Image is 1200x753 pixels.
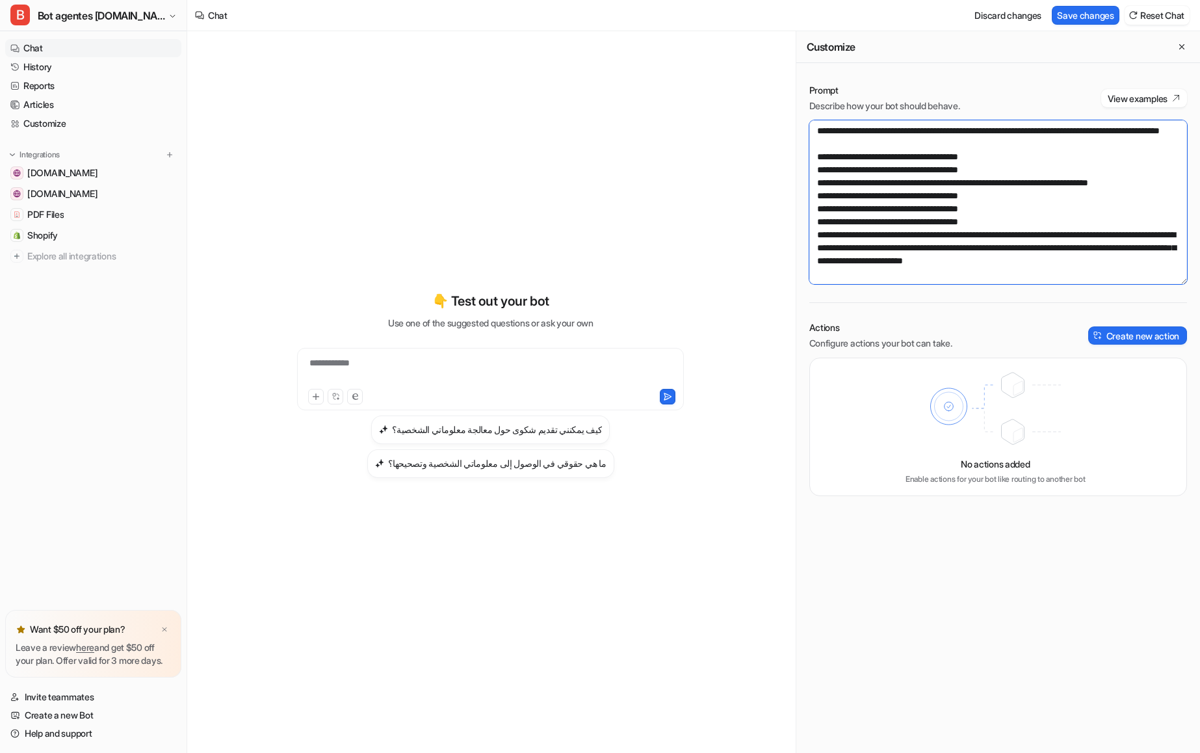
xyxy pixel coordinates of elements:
[11,399,249,421] textarea: Message…
[41,426,51,436] button: Gif picker
[961,457,1030,471] p: No actions added
[388,316,593,330] p: Use one of the suggested questions or ask your own
[63,7,99,16] h1: Katelin
[809,99,960,112] p: Describe how your bot should behave.
[1125,6,1190,25] button: Reset Chat
[809,84,960,97] p: Prompt
[21,328,90,336] div: Katelin • 20h ago
[10,5,30,25] span: B
[27,187,98,200] span: [DOMAIN_NAME]
[13,169,21,177] img: handwashbasin.com
[223,421,244,442] button: Send a message…
[30,623,125,636] p: Want $50 off your plan?
[8,150,17,159] img: expand menu
[21,305,203,318] div: Thanks.
[1093,331,1102,340] img: create-action-icon.svg
[77,136,201,148] div: joined the conversation
[5,724,181,743] a: Help and support
[10,349,250,566] div: raulsg@fricosmos.com says…
[367,449,614,478] button: ما هي حقوقي في الوصول إلى معلوماتي الشخصية وتصحيحها؟ما هي حقوقي في الوصول إلى معلوماتي الشخصية وت...
[5,58,181,76] a: History
[379,425,388,434] img: كيف يمكنني تقديم شكوى حول معالجة معلوماتي الشخصية؟
[5,77,181,95] a: Reports
[38,7,165,25] span: Bot agentes [DOMAIN_NAME]
[1128,10,1138,20] img: reset
[10,163,250,349] div: Katelin says…
[5,706,181,724] a: Create a new Bot
[20,150,60,160] p: Integrations
[432,291,549,311] p: 👇 Test out your bot
[203,5,228,30] button: Home
[13,211,21,218] img: PDF Files
[5,247,181,265] a: Explore all integrations
[1174,39,1190,55] button: Close flyout
[8,5,33,30] button: go back
[62,426,72,436] button: Upload attachment
[5,164,181,182] a: handwashbasin.com[DOMAIN_NAME]
[809,337,952,350] p: Configure actions your bot can take.
[77,137,108,146] b: Katelin
[27,229,58,242] span: Shopify
[21,171,203,298] div: Hey [PERSON_NAME], Just wanting to check in here to make sure you received [PERSON_NAME]'s earlie...
[27,246,176,267] span: Explore all integrations
[5,226,181,244] a: ShopifyShopify
[5,39,181,57] a: Chat
[27,166,98,179] span: [DOMAIN_NAME]
[1052,6,1119,25] button: Save changes
[809,321,952,334] p: Actions
[5,185,181,203] a: www.lioninox.com[DOMAIN_NAME]
[13,231,21,239] img: Shopify
[5,96,181,114] a: Articles
[21,90,203,115] div: Thanks so much for your patience. Kyva
[1088,326,1187,345] button: Create new action
[27,208,64,221] span: PDF Files
[37,7,58,28] img: Profile image for Katelin
[10,163,213,326] div: Hey [PERSON_NAME],Just wanting to check in here to make sure you received [PERSON_NAME]'s earlier...
[16,641,171,667] p: Leave a review and get $50 off your plan. Offer valid for 3 more days.
[10,250,23,263] img: explore all integrations
[208,8,228,22] div: Chat
[60,135,73,148] img: Profile image for Katelin
[47,349,250,550] div: Yes please, please send us instructions on how to upload this information every day.El mié, 20 ag...
[392,423,602,436] h3: كيف يمكنني تقديم شكوى حول معالجة معلوماتي الشخصية؟
[16,624,26,635] img: star
[5,114,181,133] a: Customize
[5,688,181,706] a: Invite teammates
[388,456,606,470] h3: ما هي حقوقي في الوصول إلى معلوماتي الشخصية وتصحيحها؟
[906,473,1086,485] p: Enable actions for your bot like routing to another bot
[969,6,1047,25] button: Discard changes
[165,150,174,159] img: menu_add.svg
[371,416,610,444] button: كيف يمكنني تقديم شكوى حول معالجة معلوماتي الشخصية؟كيف يمكنني تقديم شكوى حول معالجة معلوماتي الشخصية؟
[228,5,252,29] div: Close
[13,190,21,198] img: www.lioninox.com
[57,357,239,395] div: Yes please, please send us instructions on how to upload this information every day.
[375,458,384,468] img: ما هي حقوقي في الوصول إلى معلوماتي الشخصية وتصحيحها؟
[161,626,168,634] img: x
[76,642,94,653] a: here
[20,426,31,436] button: Emoji picker
[10,133,250,163] div: Katelin says…
[5,205,181,224] a: PDF FilesPDF Files
[63,16,156,29] p: Active in the last 15m
[807,40,855,53] h2: Customize
[5,148,64,161] button: Integrations
[1101,89,1187,107] button: View examples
